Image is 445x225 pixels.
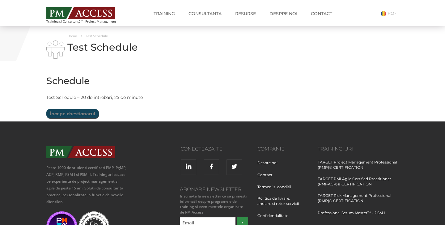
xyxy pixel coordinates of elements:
a: Despre noi [257,160,282,172]
p: Test Schedule – 20 de intrebari, 25 de minute [46,94,278,101]
a: Despre noi [265,7,302,20]
a: TARGET Project Management Professional (PMP)® CERTIFICATION [318,159,399,176]
a: Consultanta [184,7,226,20]
p: Peste 1000 de studenti certificati PMP, PgMP, ACP, RMP, PSM I si PSM II. Traininguri bazate pe ex... [46,164,128,205]
h3: Abonare Newsletter [178,187,248,192]
input: Începe chestionarul [46,109,99,118]
a: Contact [257,172,277,184]
h1: Test Schedule [46,42,278,53]
a: TARGET PMI Agile Certified Practitioner (PMI-ACP)® CERTIFICATION [318,176,399,193]
a: RO [381,11,399,16]
a: TARGET Risk Management Professional (RMP)® CERTIFICATION [318,193,399,210]
a: Termeni si conditii [257,184,296,196]
h2: Schedule [46,76,278,86]
a: Professional Scrum Master™ - PSM I [318,210,385,222]
img: PM ACCESS - Echipa traineri si consultanti certificati PMP: Narciss Popescu, Mihai Olaru, Monica ... [46,7,115,19]
a: Confidentialitate [257,213,293,224]
small: Inscrie-te la newsletter ca sa primesti informatii despre programele de training si evenimentele ... [178,193,248,215]
h3: Training-uri [318,146,399,152]
a: Training [149,7,180,20]
span: Training și Consultanță în Project Management [46,20,128,23]
a: Contact [306,7,337,20]
a: Politica de livrare, anulare si retur servicii [257,196,308,212]
a: Resurse [231,7,261,20]
img: PMAccess [46,146,115,158]
a: Home [67,34,77,38]
img: Romana [381,11,386,16]
span: Test Schedule [86,34,108,38]
img: i-02.png [46,40,65,59]
h3: Conecteaza-te [137,146,222,152]
a: Training și Consultanță în Project Management [46,5,128,23]
h3: Companie [257,146,308,152]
